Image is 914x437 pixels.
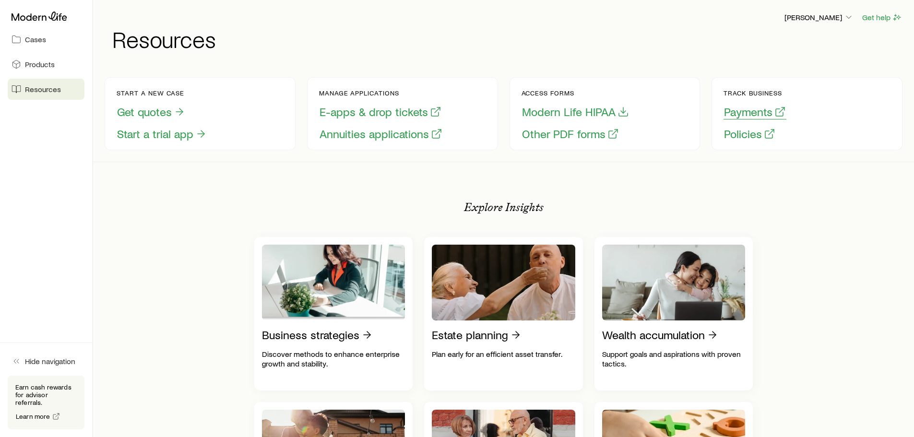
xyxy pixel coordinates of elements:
[424,237,583,390] a: Estate planningPlan early for an efficient asset transfer.
[319,89,443,97] p: Manage applications
[25,356,75,366] span: Hide navigation
[254,237,413,390] a: Business strategiesDiscover methods to enhance enterprise growth and stability.
[8,351,84,372] button: Hide navigation
[25,84,61,94] span: Resources
[117,89,207,97] p: Start a new case
[602,245,746,320] img: Wealth accumulation
[464,201,544,214] p: Explore Insights
[8,29,84,50] a: Cases
[862,12,902,23] button: Get help
[16,413,50,420] span: Learn more
[15,383,77,406] p: Earn cash rewards for advisor referrals.
[25,59,55,69] span: Products
[262,245,405,320] img: Business strategies
[522,89,629,97] p: Access forms
[319,105,442,119] button: E-apps & drop tickets
[319,127,443,142] button: Annuities applications
[8,376,84,429] div: Earn cash rewards for advisor referrals.Learn more
[602,349,746,368] p: Support goals and aspirations with proven tactics.
[432,349,575,359] p: Plan early for an efficient asset transfer.
[602,328,705,342] p: Wealth accumulation
[784,12,854,24] button: [PERSON_NAME]
[117,105,186,119] button: Get quotes
[432,245,575,320] img: Estate planning
[724,127,776,142] button: Policies
[8,79,84,100] a: Resources
[117,127,207,142] button: Start a trial app
[112,27,902,50] h1: Resources
[724,89,786,97] p: Track business
[432,328,508,342] p: Estate planning
[784,12,854,22] p: [PERSON_NAME]
[262,349,405,368] p: Discover methods to enhance enterprise growth and stability.
[522,105,629,119] button: Modern Life HIPAA
[522,127,619,142] button: Other PDF forms
[724,105,786,119] button: Payments
[25,35,46,44] span: Cases
[262,328,359,342] p: Business strategies
[8,54,84,75] a: Products
[594,237,753,390] a: Wealth accumulationSupport goals and aspirations with proven tactics.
